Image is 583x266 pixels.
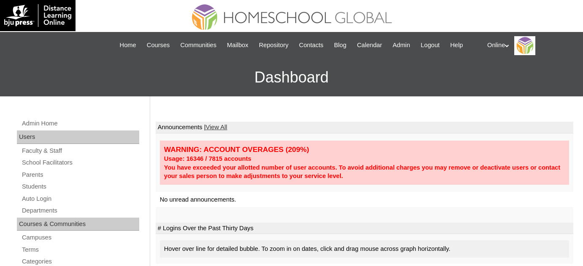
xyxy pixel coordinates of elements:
a: Terms [21,245,139,255]
span: Mailbox [227,40,248,50]
a: Students [21,181,139,192]
a: Auto Login [21,194,139,204]
div: Courses & Communities [17,218,139,231]
a: Admin Home [21,118,139,129]
span: Logout [421,40,440,50]
td: Announcements | [156,122,573,133]
a: View All [206,124,227,130]
span: Contacts [299,40,324,50]
span: Admin [393,40,410,50]
span: Blog [334,40,346,50]
a: Departments [21,205,139,216]
a: Contacts [295,40,328,50]
a: Campuses [21,232,139,243]
a: School Facilitators [21,157,139,168]
td: # Logins Over the Past Thirty Days [156,223,573,234]
span: Calendar [357,40,382,50]
a: Help [446,40,467,50]
td: No unread announcements. [156,192,573,207]
a: Mailbox [223,40,253,50]
a: Courses [143,40,174,50]
a: Blog [330,40,351,50]
span: Communities [180,40,216,50]
div: WARNING: ACCOUNT OVERAGES (209%) [164,145,565,154]
a: Admin [389,40,415,50]
a: Communities [176,40,221,50]
span: Courses [147,40,170,50]
strong: Usage: 16346 / 7815 accounts [164,155,251,162]
a: Faculty & Staff [21,146,139,156]
img: Online Academy [514,36,535,55]
h3: Dashboard [4,59,579,96]
a: Logout [416,40,444,50]
img: logo-white.png [4,4,71,27]
span: Help [450,40,463,50]
div: Online [487,36,575,55]
div: Hover over line for detailed bubble. To zoom in on dates, click and drag mouse across graph horiz... [160,240,569,258]
span: Repository [259,40,289,50]
a: Calendar [353,40,386,50]
a: Home [116,40,140,50]
span: Home [120,40,136,50]
div: You have exceeded your allotted number of user accounts. To avoid additional charges you may remo... [164,163,565,181]
a: Repository [255,40,293,50]
a: Parents [21,170,139,180]
div: Users [17,130,139,144]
